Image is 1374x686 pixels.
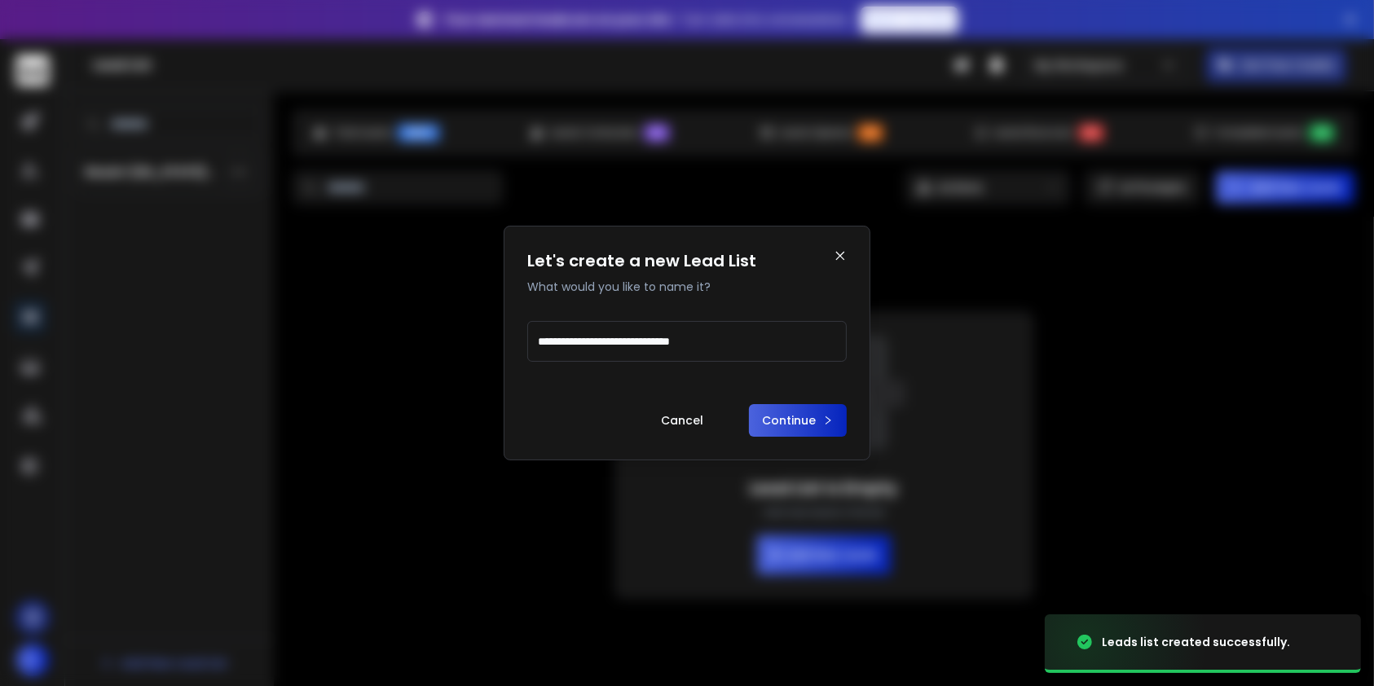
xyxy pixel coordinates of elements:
[1102,634,1290,650] div: Leads list created successfully.
[527,279,756,295] p: What would you like to name it?
[749,404,847,437] button: Continue
[648,404,716,437] button: Cancel
[527,249,756,272] h1: Let's create a new Lead List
